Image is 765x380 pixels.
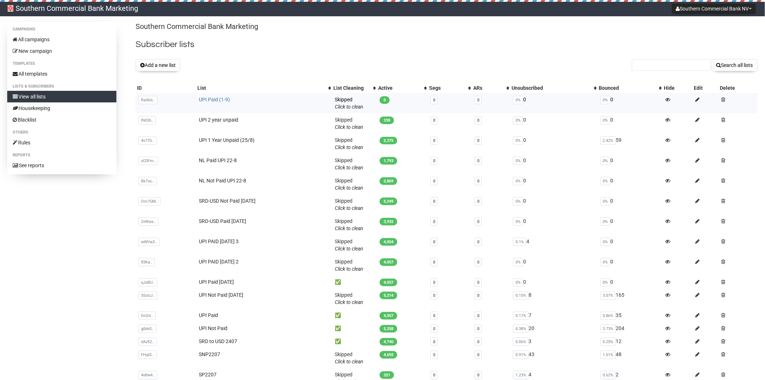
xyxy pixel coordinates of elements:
div: Edit [694,84,717,92]
div: Delete [720,84,756,92]
td: 0 [598,275,663,288]
td: 8 [510,288,597,309]
td: 204 [598,322,663,335]
span: Skipped [335,178,363,191]
span: 4,054 [380,238,397,246]
td: 0 [598,154,663,174]
a: 0 [433,313,435,318]
a: See reports [7,160,116,171]
span: 0.06% [513,338,529,346]
span: 0% [601,116,611,124]
span: 0% [601,177,611,185]
th: Hide: No sort applied, sorting is disabled [663,83,693,93]
span: RaXkb.. [138,96,157,104]
span: 0% [601,238,611,246]
td: 0 [510,154,597,174]
td: 4 [510,235,597,255]
span: 0% [601,197,611,206]
span: 4,057 [380,258,397,266]
a: UPI Not Paid [DATE] [199,292,243,298]
span: Skipped [335,259,363,272]
a: 0 [477,240,479,244]
td: 0 [598,215,663,235]
span: 0% [513,197,523,206]
a: 0 [433,280,435,285]
a: 0 [433,179,435,183]
span: Skipped [335,157,363,170]
td: 0 [510,93,597,113]
span: Skipped [335,292,363,305]
th: Active: No sort applied, activate to apply an ascending sort [377,83,428,93]
a: Click to clean [335,185,363,191]
div: Unsubscribed [512,84,590,92]
span: 4vBw4.. [138,371,157,379]
span: 0.1% [513,238,526,246]
a: 0 [477,352,479,357]
a: Click to clean [335,144,363,150]
span: 2.42% [601,136,616,145]
a: Blacklist [7,114,116,126]
td: ✅ [332,335,377,348]
span: 2vWws.. [138,218,158,226]
td: 0 [510,215,597,235]
td: 43 [510,348,597,368]
div: List Cleaning [333,84,369,92]
td: 3 [510,335,597,348]
td: 0 [598,174,663,194]
a: Click to clean [335,266,363,272]
a: 0 [433,352,435,357]
a: 0 [477,280,479,285]
td: 0 [510,255,597,275]
td: 12 [598,335,663,348]
a: 0 [433,339,435,344]
a: 0 [433,98,435,102]
a: 0 [477,118,479,123]
span: FHqlS.. [138,351,157,359]
span: 4v77G.. [138,136,157,145]
a: SRD-USD Not Paid [DATE] [199,198,256,204]
a: UPI Not Paid [199,325,227,331]
a: 0 [477,339,479,344]
span: 4,057 [380,312,397,320]
td: 0 [510,194,597,215]
span: 321 [380,371,394,379]
a: UPI 2 year unpaid [199,117,238,123]
span: 4,740 [380,338,397,346]
a: 0 [433,199,435,204]
td: ✅ [332,322,377,335]
span: 1,793 [380,157,397,165]
td: 59 [598,134,663,154]
th: Bounced: No sort applied, activate to apply an ascending sort [598,83,663,93]
th: Segs: No sort applied, activate to apply an ascending sort [428,83,472,93]
span: 0.15% [513,291,529,300]
span: 5,258 [380,325,397,333]
a: 0 [477,293,479,298]
span: 2,375 [380,137,397,144]
a: UPI PAID [DATE] 2 [199,259,239,265]
span: 0.91% [513,351,529,359]
span: 338 [380,117,394,124]
span: 0.86% [601,312,616,320]
a: Click to clean [335,165,363,170]
span: wWHa3.. [138,238,159,246]
a: 0 [433,260,435,265]
a: SRD-USD Paid [DATE] [199,218,246,224]
span: 0% [601,96,611,104]
a: 0 [433,373,435,377]
span: 0.38% [513,325,529,333]
td: 0 [510,113,597,134]
li: Templates [7,59,116,68]
div: Hide [664,84,691,92]
td: 0 [510,134,597,154]
a: View all lists [7,91,116,102]
td: ✅ [332,275,377,288]
a: SNP2207 [199,351,220,357]
a: Rules [7,137,116,148]
th: ARs: No sort applied, activate to apply an ascending sort [472,83,510,93]
a: All templates [7,68,116,80]
a: UPI Paid [DATE] [199,279,234,285]
button: Search all lists [712,59,758,71]
a: Click to clean [335,246,363,252]
td: 0 [510,174,597,194]
a: NL Not Paid UPI 22-8 [199,178,246,183]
